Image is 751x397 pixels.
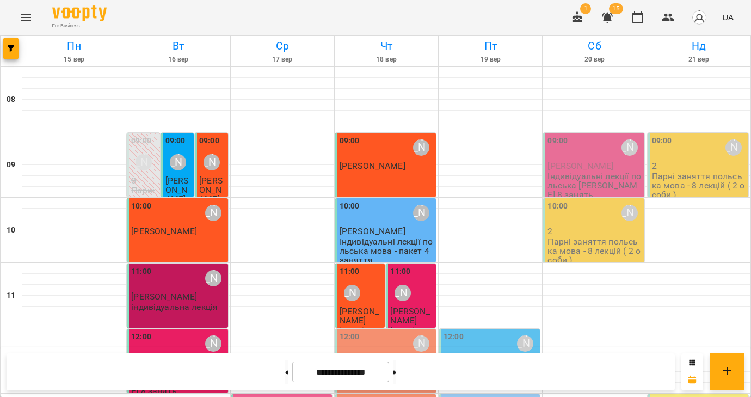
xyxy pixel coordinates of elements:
[131,331,151,343] label: 12:00
[170,154,186,170] div: Anna Litkovets
[165,135,186,147] label: 09:00
[340,331,360,343] label: 12:00
[340,135,360,147] label: 09:00
[390,266,410,278] label: 11:00
[52,5,107,21] img: Voopty Logo
[692,10,707,25] img: avatar_s.png
[544,38,644,54] h6: Сб
[7,290,15,302] h6: 11
[413,205,429,221] div: Valentyna Krytskaliuk
[340,161,405,171] span: [PERSON_NAME]
[7,159,15,171] h6: 09
[131,186,157,271] p: Парні заняття польська мова - 8 лекцій ( 2 особи )
[24,54,124,65] h6: 15 вер
[7,224,15,236] h6: 10
[547,227,642,236] p: 2
[340,266,360,278] label: 11:00
[7,94,15,106] h6: 08
[444,331,464,343] label: 12:00
[336,54,436,65] h6: 18 вер
[547,161,613,171] span: [PERSON_NAME]
[131,200,151,212] label: 10:00
[340,237,434,265] p: Індивідуальні лекції польська мова - пакет 4 заняття
[199,175,223,205] span: [PERSON_NAME]
[340,306,379,326] span: [PERSON_NAME]
[13,4,39,30] button: Menu
[204,154,220,170] div: Valentyna Krytskaliuk
[440,54,540,65] h6: 19 вер
[652,161,746,170] p: 2
[649,38,749,54] h6: Нд
[390,306,429,326] span: [PERSON_NAME]
[547,135,568,147] label: 09:00
[205,335,221,352] div: Anna Litkovets
[131,176,157,185] p: 0
[344,285,360,301] div: Valentyna Krytskaliuk
[547,237,642,265] p: Парні заняття польська мова - 8 лекцій ( 2 особи )
[395,285,411,301] div: Anna Litkovets
[725,139,742,156] div: Sofiia Aloshyna
[413,335,429,352] div: Valentyna Krytskaliuk
[232,38,333,54] h6: Ср
[517,335,533,352] div: Valentyna Krytskaliuk
[131,291,197,302] span: [PERSON_NAME]
[131,266,151,278] label: 11:00
[205,205,221,221] div: Valentyna Krytskaliuk
[131,226,197,236] span: [PERSON_NAME]
[621,205,638,221] div: Anna Litkovets
[131,135,151,147] label: 09:00
[52,22,107,29] span: For Business
[580,3,591,14] span: 1
[621,139,638,156] div: Anna Litkovets
[128,38,228,54] h6: Вт
[128,54,228,65] h6: 16 вер
[336,38,436,54] h6: Чт
[652,172,746,200] p: Парні заняття польська мова - 8 лекцій ( 2 особи )
[649,54,749,65] h6: 21 вер
[24,38,124,54] h6: Пн
[165,175,189,205] span: [PERSON_NAME]
[413,139,429,156] div: Valentyna Krytskaliuk
[131,302,218,312] p: індивідуальна лекція
[390,326,434,382] p: Індивідуальні лекції польська [PERSON_NAME] 8 занять
[440,38,540,54] h6: Пт
[232,54,333,65] h6: 17 вер
[340,326,383,345] p: індивідуальна лекція
[652,135,672,147] label: 09:00
[718,7,738,27] button: UA
[340,200,360,212] label: 10:00
[340,226,405,236] span: [PERSON_NAME]
[199,135,219,147] label: 09:00
[205,270,221,286] div: Valentyna Krytskaliuk
[547,200,568,212] label: 10:00
[136,154,152,170] div: Sofiia Aloshyna
[609,3,623,14] span: 15
[544,54,644,65] h6: 20 вер
[722,11,734,23] span: UA
[547,172,642,200] p: Індивідуальні лекції польська [PERSON_NAME] 8 занять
